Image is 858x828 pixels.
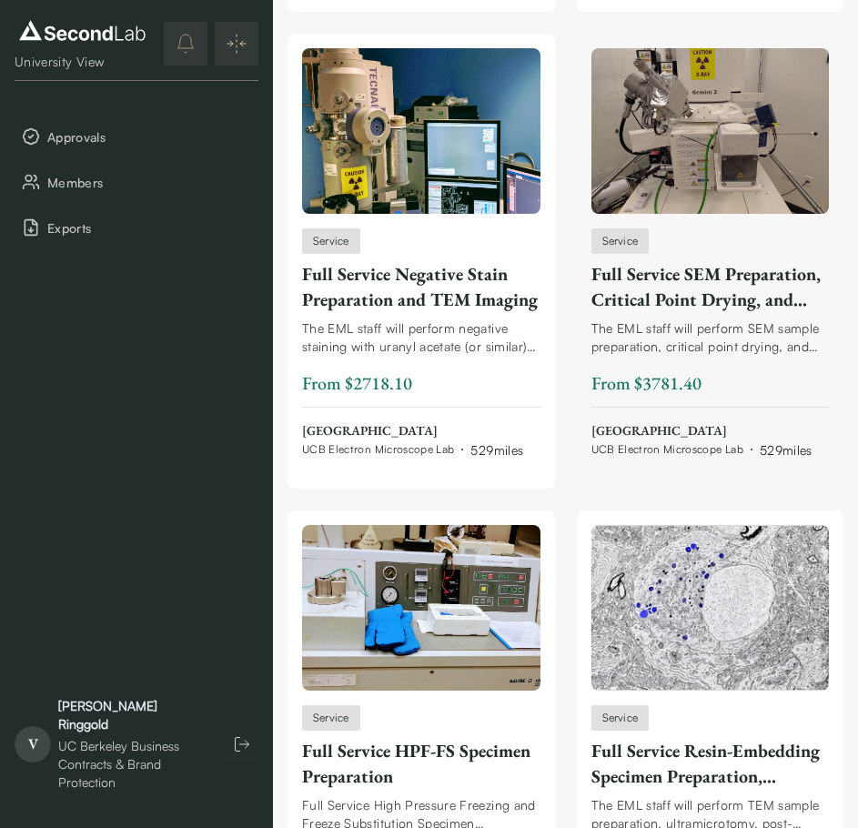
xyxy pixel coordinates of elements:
[302,371,412,395] span: From $2718.10
[15,163,258,201] button: Members
[313,710,349,726] span: Service
[591,48,830,214] img: Full Service SEM Preparation, Critical Point Drying, and SEM Imaging
[470,440,523,459] div: 529 miles
[302,319,540,356] div: The EML staff will perform negative staining with uranyl acetate (or similar) and TEM imaging for...
[15,53,150,71] div: University View
[591,261,830,312] div: Full Service SEM Preparation, Critical Point Drying, and SEM Imaging
[591,525,830,691] img: Full Service Resin-Embedding Specimen Preparation, Ultramicrotomy, and TEM Imaging (including CLEM)
[15,726,51,762] span: V
[591,371,702,395] span: From $3781.40
[591,738,830,789] div: Full Service Resin-Embedding Specimen Preparation, Ultramicrotomy, and TEM Imaging (including [PE...
[47,218,251,237] span: Exports
[47,127,251,146] span: Approvals
[591,48,830,459] a: Full Service SEM Preparation, Critical Point Drying, and SEM ImagingServiceFull Service SEM Prepa...
[302,48,540,214] img: Full Service Negative Stain Preparation and TEM Imaging
[591,422,813,440] span: [GEOGRAPHIC_DATA]
[302,442,454,457] span: UCB Electron Microscope Lab
[164,22,207,66] button: notifications
[58,737,207,792] div: UC Berkeley Business Contracts & Brand Protection
[215,22,258,66] button: Expand/Collapse sidebar
[602,233,639,249] span: Service
[760,440,813,459] div: 529 miles
[602,710,639,726] span: Service
[15,117,258,156] button: Approvals
[591,319,830,356] div: The EML staff will perform SEM sample preparation, critical point drying, and SEM imaging for you...
[302,48,540,459] a: Full Service Negative Stain Preparation and TEM ImagingServiceFull Service Negative Stain Prepara...
[58,697,207,733] div: [PERSON_NAME] Ringgold
[302,422,523,440] span: [GEOGRAPHIC_DATA]
[226,728,258,761] button: Log out
[313,233,349,249] span: Service
[47,173,251,192] span: Members
[302,738,540,789] div: Full Service HPF-FS Specimen Preparation
[302,261,540,312] div: Full Service Negative Stain Preparation and TEM Imaging
[302,525,540,691] img: Full Service HPF-FS Specimen Preparation
[15,208,258,247] button: Exports
[591,442,743,457] span: UCB Electron Microscope Lab
[15,16,150,45] img: logo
